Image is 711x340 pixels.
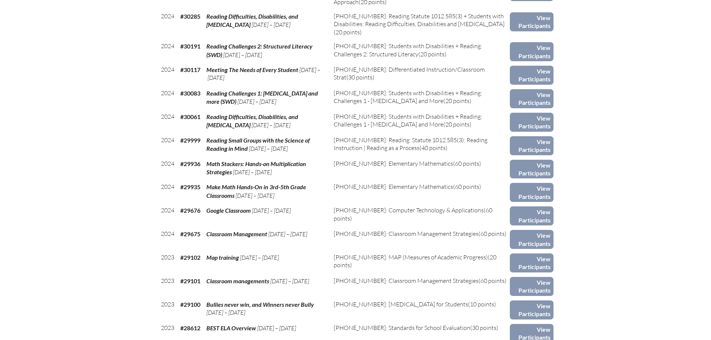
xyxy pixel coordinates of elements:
[180,207,200,214] b: #29676
[334,183,453,190] span: [PHONE_NUMBER]: Elementary Mathematics
[510,66,553,85] a: View Participants
[206,160,306,175] span: Math Stackers: Hands-on Multiplication Strategies
[270,277,309,285] span: [DATE] – [DATE]
[334,136,487,152] span: [PHONE_NUMBER]: Reading: Statute 1012.585(3): Reading Instruction | Reading as a Process
[180,324,200,331] b: #28612
[331,227,510,250] td: (60 points)
[331,180,510,203] td: (60 points)
[252,121,290,129] span: [DATE] – [DATE]
[510,277,553,296] a: View Participants
[158,39,177,63] td: 2024
[206,254,239,261] span: Map training
[206,113,298,128] span: Reading Difficulties, Disabilities, and [MEDICAL_DATA]
[158,86,177,110] td: 2024
[158,110,177,133] td: 2024
[510,12,553,31] a: View Participants
[510,42,553,61] a: View Participants
[180,13,200,20] b: #30285
[510,89,553,108] a: View Participants
[510,136,553,155] a: View Participants
[180,90,200,97] b: #30083
[510,230,553,249] a: View Participants
[331,9,510,39] td: (20 points)
[180,183,200,190] b: #29935
[180,254,200,261] b: #29102
[334,300,468,308] span: [PHONE_NUMBER]: [MEDICAL_DATA] for Students
[331,133,510,157] td: (40 points)
[334,277,478,284] span: [PHONE_NUMBER]: Classroom Management Strategies
[331,157,510,180] td: (60 points)
[180,230,200,237] b: #29675
[158,133,177,157] td: 2024
[331,250,510,274] td: (20 points)
[206,230,267,237] span: Classroom Management
[240,254,279,261] span: [DATE] – [DATE]
[206,301,314,308] span: Bullies never win, and Winners never Bully
[206,183,306,199] span: Make Math Hands-On in 3rd-5th Grade Classrooms
[206,207,251,214] span: Google Classroom
[331,86,510,110] td: (20 points)
[331,110,510,133] td: (20 points)
[180,43,200,50] b: #30191
[331,274,510,297] td: (60 points)
[180,66,200,73] b: #30117
[180,277,200,284] b: #29101
[158,157,177,180] td: 2024
[334,324,470,331] span: [PHONE_NUMBER]: Standards for School Evaluation
[334,66,485,81] span: [PHONE_NUMBER]: Differentiated Instruction/Classroom Strat
[510,183,553,202] a: View Participants
[206,66,298,73] span: Meeting The Needs of Every Student
[334,230,478,237] span: [PHONE_NUMBER]: Classroom Management Strategies
[334,42,482,57] span: [PHONE_NUMBER]: Students with Disabilities + Reading: Challenges 2: Structured Literacy
[510,253,553,272] a: View Participants
[331,203,510,227] td: (60 points)
[249,145,288,152] span: [DATE] – [DATE]
[334,253,488,261] span: [PHONE_NUMBER]: MAP (Measures of Academic Progress)
[180,137,200,144] b: #29999
[206,90,318,105] span: Reading Challenges 1: [MEDICAL_DATA] and more (SWD)
[206,277,269,284] span: Classroom managements
[206,13,298,28] span: Reading Difficulties, Disabilities, and [MEDICAL_DATA]
[206,137,310,152] span: Reading Small Groups with the Science of Reading in Mind
[158,297,177,321] td: 2023
[334,113,482,128] span: [PHONE_NUMBER]: Students with Disabilities + Reading: Challenges 1 - [MEDICAL_DATA] and More
[510,300,553,319] a: View Participants
[158,274,177,297] td: 2023
[180,113,200,120] b: #30061
[252,21,290,28] span: [DATE] – [DATE]
[233,168,272,176] span: [DATE] – [DATE]
[510,206,553,225] a: View Participants
[206,43,312,58] span: Reading Challenges 2: Structured Literacy (SWD)
[331,39,510,63] td: (20 points)
[510,113,553,132] a: View Participants
[334,12,505,28] span: [PHONE_NUMBER]: Reading Statute 1012.585(3) + Students with Disabilities: Reading Difficulties, D...
[180,160,200,167] b: #29936
[334,89,482,105] span: [PHONE_NUMBER]: Students with Disabilities + Reading: Challenges 1 - [MEDICAL_DATA] and More
[334,160,453,167] span: [PHONE_NUMBER]: Elementary Mathematics
[206,324,256,331] span: BEST ELA Overview
[206,66,320,81] span: [DATE] – [DATE]
[257,324,296,332] span: [DATE] – [DATE]
[331,63,510,86] td: (30 points)
[180,301,200,308] b: #29100
[223,51,262,59] span: [DATE] – [DATE]
[158,203,177,227] td: 2024
[268,230,307,238] span: [DATE] – [DATE]
[236,192,274,199] span: [DATE] – [DATE]
[158,63,177,86] td: 2024
[158,180,177,203] td: 2024
[252,207,291,214] span: [DATE] – [DATE]
[237,98,276,105] span: [DATE] – [DATE]
[331,297,510,321] td: (10 points)
[158,250,177,274] td: 2023
[158,227,177,250] td: 2024
[158,9,177,39] td: 2024
[510,160,553,179] a: View Participants
[206,309,245,316] span: [DATE] – [DATE]
[334,206,484,214] span: [PHONE_NUMBER]: Computer Technology & Applications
